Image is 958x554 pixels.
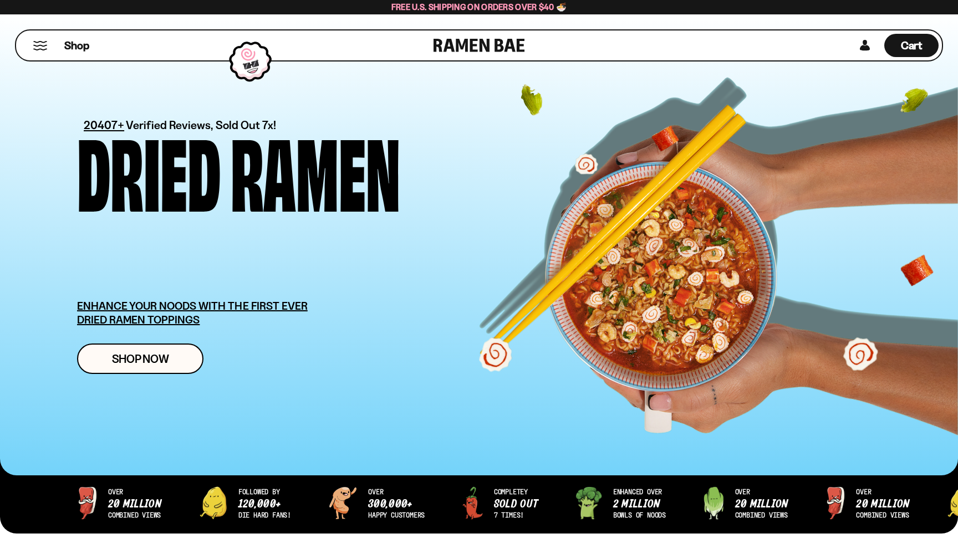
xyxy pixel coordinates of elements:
span: Free U.S. Shipping on Orders over $40 🍜 [391,2,567,12]
a: Shop [64,34,89,57]
span: Cart [901,39,923,52]
div: Dried [77,131,221,207]
span: Shop [64,38,89,53]
a: Shop Now [77,343,203,374]
button: Mobile Menu Trigger [33,41,48,50]
div: Ramen [231,131,400,207]
span: Shop Now [112,353,169,365]
div: Cart [884,30,939,60]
